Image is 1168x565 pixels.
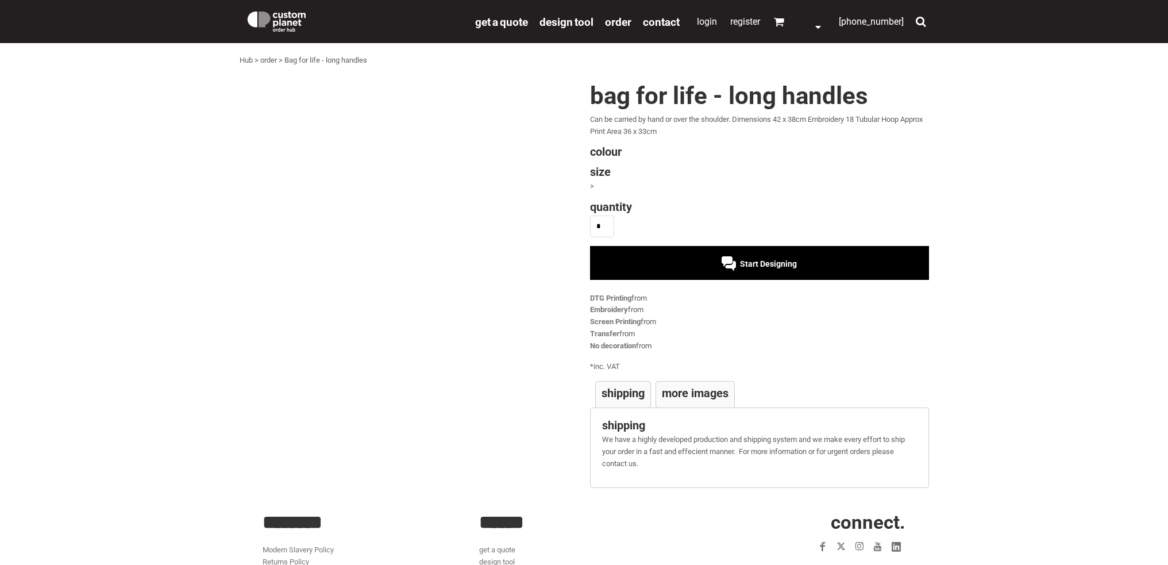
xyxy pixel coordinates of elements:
a: Modern Slavery Policy [263,545,334,554]
a: Custom Planet [240,3,469,37]
div: from [590,316,929,328]
span: Start Designing [740,259,797,268]
a: DTG Printing [590,294,631,302]
a: Screen Printing [590,317,641,326]
h4: Quantity [590,201,929,213]
span: design tool [539,16,593,29]
a: get a quote [479,545,515,554]
div: Bag for life - long handles [284,55,367,67]
div: from [590,328,929,340]
a: Hub [240,56,253,64]
h4: More Images [662,387,728,399]
a: Register [730,16,760,27]
div: from [590,340,929,352]
span: get a quote [475,16,528,29]
div: > [279,55,283,67]
div: inc. VAT [590,361,929,373]
a: Login [697,16,717,27]
h2: CONNECT. [696,513,905,532]
h1: Bag for life - long handles [590,84,929,108]
h4: Shipping [602,420,917,431]
div: > [590,180,929,193]
h4: Colour [590,146,929,157]
a: order [260,56,277,64]
span: Contact [643,16,680,29]
div: from [590,304,929,316]
a: Transfer [590,329,619,338]
a: get a quote [475,15,528,28]
div: from [590,293,929,305]
p: We have a highly developed production and shipping system and we make every effort to ship your o... [602,434,917,470]
a: design tool [539,15,593,28]
a: Embroidery [590,305,628,314]
p: Can be carried by hand or over the shoulder. Dimensions 42 x 38cm Embroidery 18 Tubular Hoop Appr... [590,114,929,138]
img: Custom Planet [245,9,308,32]
a: order [605,15,631,28]
span: order [605,16,631,29]
a: Contact [643,15,680,28]
div: > [255,55,259,67]
h4: Size [590,166,929,178]
a: No decoration [590,341,636,350]
span: [PHONE_NUMBER] [839,16,904,27]
h4: Shipping [602,387,645,399]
